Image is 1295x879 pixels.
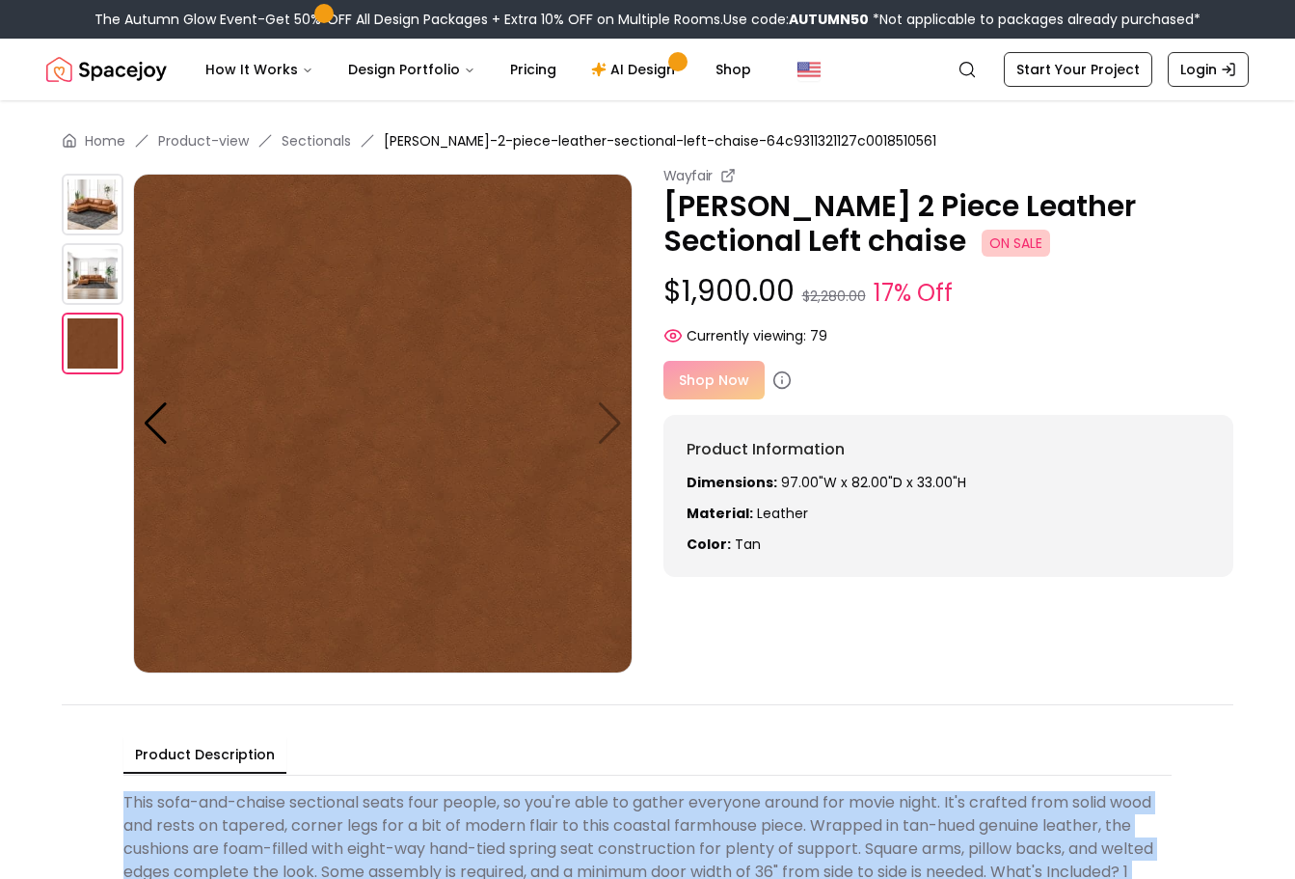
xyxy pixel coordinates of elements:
img: https://storage.googleapis.com/spacejoy-main/assets/64c9311321127c0018510561/product_2_e1okblf4kg6 [133,174,633,673]
p: [PERSON_NAME] 2 Piece Leather Sectional Left chaise [663,189,1234,259]
span: Use code: [723,10,869,29]
img: https://storage.googleapis.com/spacejoy-main/assets/64c9311321127c0018510561/product_0_nkf93b08k04 [62,174,123,235]
span: [PERSON_NAME]-2-piece-leather-sectional-left-chaise-64c9311321127c0018510561 [384,131,936,151]
a: Start Your Project [1004,52,1152,87]
a: Spacejoy [46,50,167,89]
a: Product-view [158,131,249,151]
button: Design Portfolio [333,50,491,89]
img: United States [797,58,821,81]
span: *Not applicable to packages already purchased* [869,10,1201,29]
a: Shop [700,50,767,89]
span: Currently viewing: [687,326,806,345]
small: $2,280.00 [802,287,866,306]
a: Pricing [495,50,572,89]
img: https://storage.googleapis.com/spacejoy-main/assets/64c9311321127c0018510561/product_1_bgaf7kaop1c6 [62,243,123,305]
span: 79 [810,326,827,345]
button: How It Works [190,50,329,89]
strong: Material: [687,504,753,523]
b: AUTUMN50 [789,10,869,29]
span: leather [757,504,808,523]
small: Wayfair [663,166,714,185]
div: The Autumn Glow Event-Get 50% OFF All Design Packages + Extra 10% OFF on Multiple Rooms. [94,10,1201,29]
a: Sectionals [282,131,351,151]
p: 97.00"W x 82.00"D x 33.00"H [687,473,1211,492]
strong: Color: [687,535,731,554]
a: Home [85,131,125,151]
span: tan [735,535,761,554]
h6: Product Information [687,438,1211,461]
img: Spacejoy Logo [46,50,167,89]
nav: Global [46,39,1249,100]
nav: breadcrumb [62,131,1233,151]
small: 17% Off [874,276,953,311]
nav: Main [190,50,767,89]
p: $1,900.00 [663,274,1234,311]
span: ON SALE [982,230,1050,257]
button: Product Description [123,737,286,774]
a: AI Design [576,50,696,89]
a: Login [1168,52,1249,87]
img: https://storage.googleapis.com/spacejoy-main/assets/64c9311321127c0018510561/product_2_e1okblf4kg6 [62,313,123,374]
strong: Dimensions: [687,473,777,492]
